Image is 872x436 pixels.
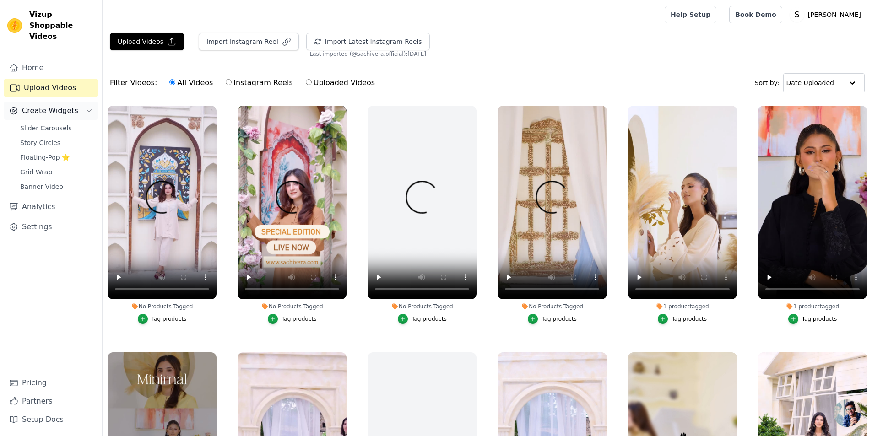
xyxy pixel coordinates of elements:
label: Instagram Reels [225,77,293,89]
label: Uploaded Videos [305,77,375,89]
a: Slider Carousels [15,122,98,135]
input: All Videos [169,79,175,85]
button: Tag products [528,314,577,324]
a: Book Demo [729,6,782,23]
button: Upload Videos [110,33,184,50]
div: Tag products [282,315,317,323]
div: No Products Tagged [498,303,607,310]
button: Tag products [268,314,317,324]
text: S [794,10,799,19]
span: Vizup Shoppable Videos [29,9,95,42]
span: Floating-Pop ⭐ [20,153,70,162]
span: Slider Carousels [20,124,72,133]
span: Create Widgets [22,105,78,116]
button: Import Instagram Reel [199,33,299,50]
div: Tag products [412,315,447,323]
input: Instagram Reels [226,79,232,85]
a: Floating-Pop ⭐ [15,151,98,164]
div: Open chat [834,399,861,427]
span: Last imported (@ sachivera.official ): [DATE] [309,50,426,58]
label: All Videos [169,77,213,89]
a: Banner Video [15,180,98,193]
span: Story Circles [20,138,60,147]
a: Pricing [4,374,98,392]
button: Import Latest Instagram Reels [306,33,430,50]
a: Home [4,59,98,77]
div: Tag products [152,315,187,323]
div: No Products Tagged [108,303,217,310]
div: Tag products [542,315,577,323]
button: S [PERSON_NAME] [790,6,865,23]
div: No Products Tagged [368,303,477,310]
a: Upload Videos [4,79,98,97]
div: 1 product tagged [628,303,737,310]
span: Grid Wrap [20,167,52,177]
button: Tag products [788,314,837,324]
a: Analytics [4,198,98,216]
a: Settings [4,218,98,236]
button: Create Widgets [4,102,98,120]
button: Tag products [398,314,447,324]
div: Tag products [672,315,707,323]
a: Story Circles [15,136,98,149]
p: [PERSON_NAME] [804,6,865,23]
div: No Products Tagged [238,303,347,310]
a: Setup Docs [4,410,98,429]
img: Vizup [7,18,22,33]
span: Banner Video [20,182,63,191]
a: Grid Wrap [15,166,98,178]
button: Tag products [658,314,707,324]
div: Filter Videos: [110,72,380,93]
button: Tag products [138,314,187,324]
input: Uploaded Videos [306,79,312,85]
a: Partners [4,392,98,410]
div: Sort by: [755,73,865,92]
div: 1 product tagged [758,303,867,310]
a: Help Setup [665,6,716,23]
div: Tag products [802,315,837,323]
